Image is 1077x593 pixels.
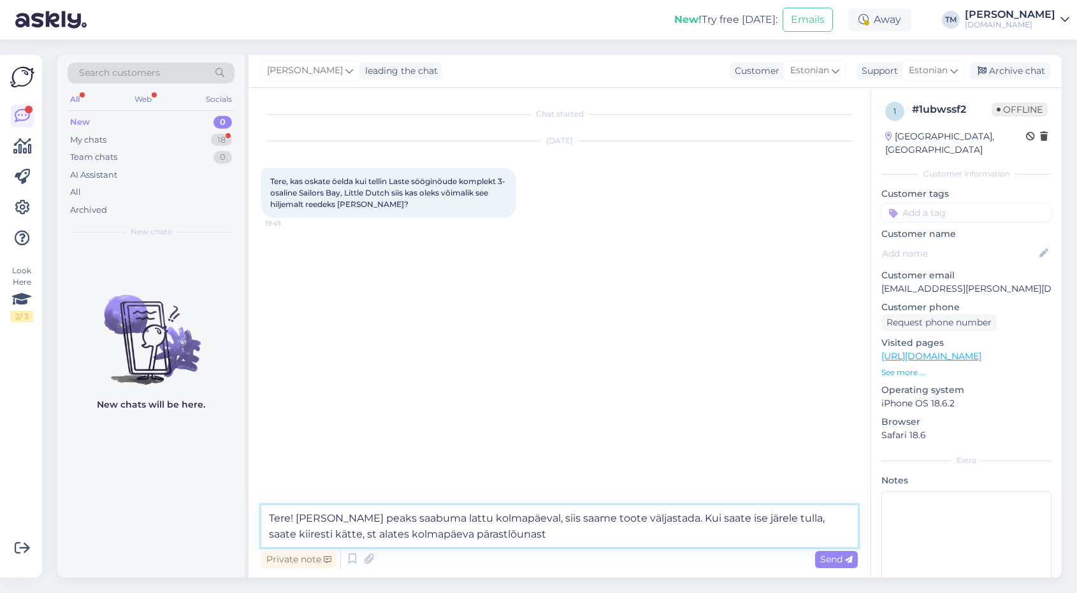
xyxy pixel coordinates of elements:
div: Request phone number [881,314,997,331]
div: Away [848,8,911,31]
div: Extra [881,455,1052,466]
div: Look Here [10,265,33,322]
p: Customer email [881,269,1052,282]
p: Notes [881,474,1052,487]
span: Tere, kas oskate öelda kui tellin Laste sööginõude komplekt 3-osaline Sailors Bay, Little Dutch s... [270,176,505,209]
p: Safari 18.6 [881,429,1052,442]
div: 0 [213,151,232,164]
button: Emails [783,8,833,32]
p: [EMAIL_ADDRESS][PERSON_NAME][DOMAIN_NAME] [881,282,1052,296]
span: Search customers [79,66,160,80]
div: Team chats [70,151,117,164]
p: New chats will be here. [97,398,205,411]
b: New! [674,13,702,25]
p: Operating system [881,383,1052,397]
div: [DATE] [261,135,858,146]
p: Customer tags [881,187,1052,201]
div: 0 [213,116,232,129]
div: [DOMAIN_NAME] [965,20,1055,30]
div: Chat started [261,108,858,120]
div: All [68,91,82,108]
span: Offline [992,103,1048,117]
div: All [70,186,81,199]
div: [PERSON_NAME] [965,10,1055,20]
div: Archived [70,204,107,217]
div: New [70,116,90,129]
p: See more ... [881,367,1052,378]
div: Support [857,64,898,78]
a: [URL][DOMAIN_NAME] [881,350,981,362]
div: Private note [261,551,336,568]
div: Socials [203,91,235,108]
div: Web [132,91,154,108]
textarea: Tere! [PERSON_NAME] peaks saabuma lattu kolmapäeval, siis saame toote väljastada. Kui saate ise j... [261,505,858,547]
div: Archive chat [970,62,1050,80]
span: [PERSON_NAME] [267,64,343,78]
span: Estonian [790,64,829,78]
p: Customer name [881,227,1052,241]
div: Try free [DATE]: [674,12,777,27]
p: Browser [881,415,1052,429]
div: 18 [211,134,232,146]
div: # 1ubwssf2 [912,102,992,117]
span: Send [820,554,853,565]
div: [GEOGRAPHIC_DATA], [GEOGRAPHIC_DATA] [885,130,1026,157]
span: New chats [131,226,171,238]
span: 1 [893,106,896,116]
p: Visited pages [881,336,1052,350]
div: leading the chat [360,64,438,78]
p: Customer phone [881,301,1052,314]
div: Customer information [881,168,1052,180]
p: iPhone OS 18.6.2 [881,397,1052,410]
div: My chats [70,134,106,146]
img: No chats [57,272,245,387]
div: Customer [730,64,779,78]
input: Add name [882,246,1037,261]
span: Estonian [909,64,948,78]
a: [PERSON_NAME][DOMAIN_NAME] [965,10,1069,30]
div: AI Assistant [70,169,117,182]
input: Add a tag [881,203,1052,222]
span: 19:45 [265,218,313,228]
div: 2 / 3 [10,311,33,322]
div: TM [942,11,960,29]
img: Askly Logo [10,65,34,89]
